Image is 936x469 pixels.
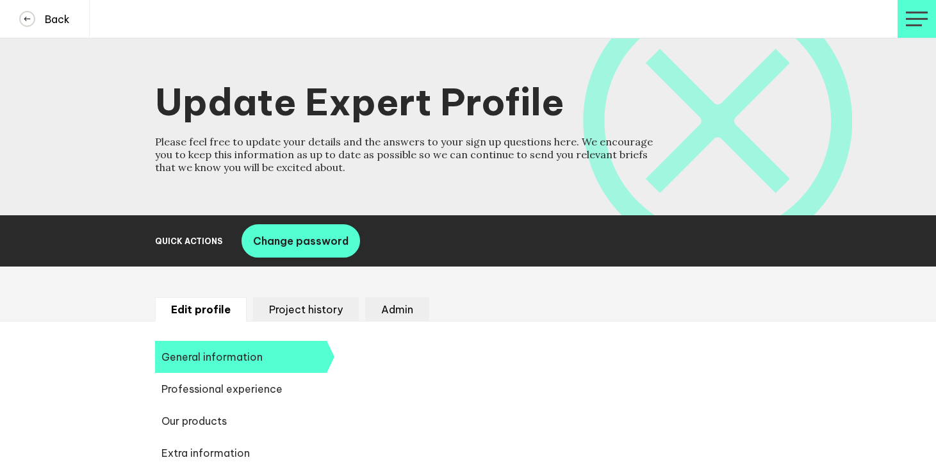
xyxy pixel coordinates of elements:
h2: Quick Actions [155,236,222,246]
h4: Please feel free to update your details and the answers to your sign up questions here. We encour... [155,135,655,174]
span: Our products [155,405,327,437]
span: General information [155,341,327,373]
h1: Update Expert Profile [155,78,782,125]
h4: Back [35,13,70,26]
span: Professional experience [155,373,327,405]
img: profile [906,12,928,26]
li: Admin [365,297,429,322]
li: Edit profile [155,297,247,322]
span: Extra information [155,437,327,469]
li: Project history [253,297,359,322]
button: Change password [242,224,360,258]
span: Change password [253,234,349,247]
